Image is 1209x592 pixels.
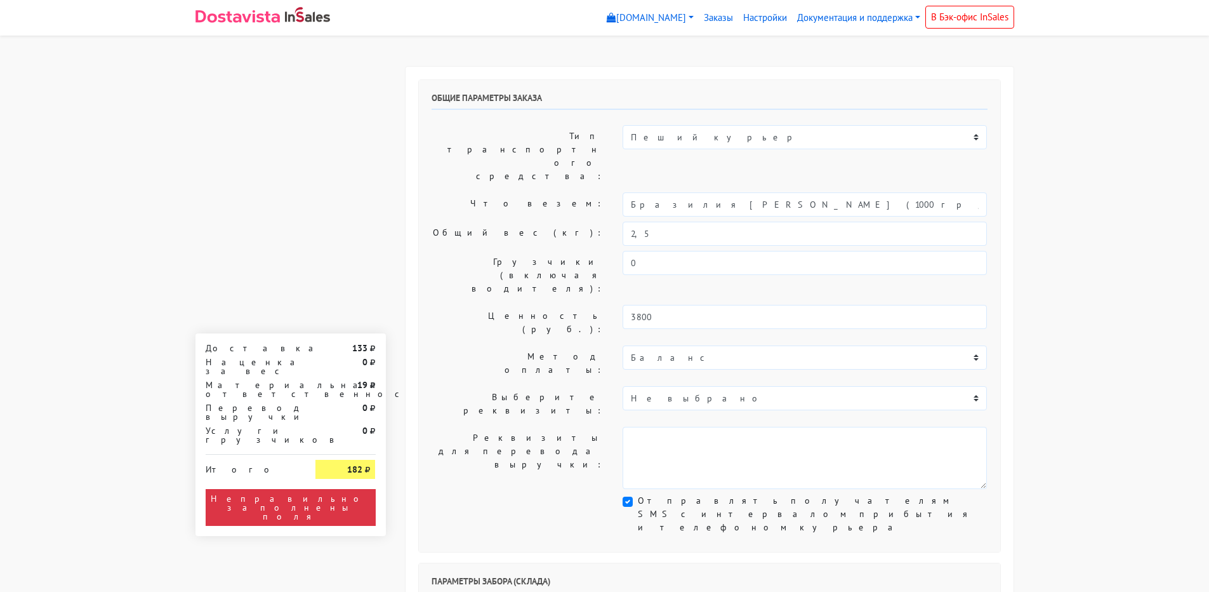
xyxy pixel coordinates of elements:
[362,402,367,414] strong: 0
[352,342,367,354] strong: 133
[422,251,614,300] label: Грузчики (включая водителя):
[925,6,1014,29] a: В Бэк-офис InSales
[422,222,614,246] label: Общий вес (кг):
[195,10,280,23] img: Dostavista - срочная курьерская служба доставки
[422,305,614,340] label: Ценность (руб.):
[206,460,297,474] div: Итого
[638,494,987,534] label: Отправлять получателям SMS с интервалом прибытия и телефоном курьера
[738,6,792,30] a: Настройки
[196,358,307,375] div: Наценка за вес
[422,427,614,489] label: Реквизиты для перевода выручки:
[206,489,376,526] div: Неправильно заполнены поля
[422,192,614,217] label: Что везем:
[196,403,307,421] div: Перевод выручки
[347,464,362,475] strong: 182
[602,6,699,30] a: [DOMAIN_NAME]
[196,380,307,398] div: Материальная ответственность
[422,125,614,187] label: Тип транспортного средства:
[362,356,367,368] strong: 0
[432,93,988,110] h6: Общие параметры заказа
[357,379,367,391] strong: 19
[362,425,367,436] strong: 0
[196,426,307,444] div: Услуги грузчиков
[792,6,925,30] a: Документация и поддержка
[699,6,738,30] a: Заказы
[285,7,331,22] img: InSales
[422,346,614,381] label: Метод оплаты:
[422,386,614,422] label: Выберите реквизиты:
[196,344,307,353] div: Доставка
